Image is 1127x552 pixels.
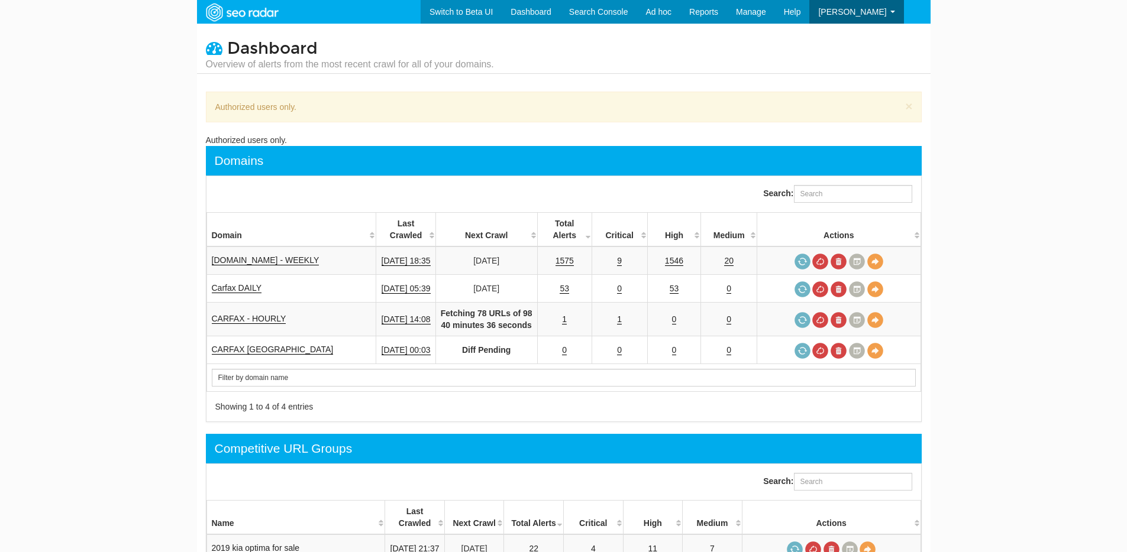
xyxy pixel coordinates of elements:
[212,369,916,387] input: Search
[795,254,810,269] a: Request a crawl
[215,401,549,413] div: Showing 1 to 4 of 4 entries
[689,7,718,17] span: Reports
[794,185,912,203] input: Search:
[556,256,574,266] a: 1575
[206,134,922,146] div: Authorized users only.
[537,213,592,247] th: Total Alerts: activate to sort column ascending
[382,345,431,355] a: [DATE] 00:03
[206,58,494,71] small: Overview of alerts from the most recent crawl for all of your domains.
[757,213,921,247] th: Actions: activate to sort column ascending
[831,281,847,297] a: Delete most recent audit
[435,246,537,275] td: [DATE]
[212,314,286,324] a: CARFAX - HOURLY
[215,440,353,457] div: Competitive URL Groups
[665,256,683,266] a: 1546
[617,256,622,266] a: 9
[206,40,222,56] i: 
[382,314,431,324] a: [DATE] 14:08
[562,314,567,324] a: 1
[385,501,445,535] th: Last Crawled: activate to sort column descending
[726,314,731,324] a: 0
[201,2,283,23] img: SEORadar
[742,501,921,535] th: Actions: activate to sort column ascending
[849,343,865,359] a: Crawl History
[867,343,883,359] a: View Domain Overview
[867,281,883,297] a: View Domain Overview
[617,345,622,355] a: 0
[831,343,847,359] a: Delete most recent audit
[849,281,865,297] a: Crawl History
[724,256,734,266] a: 20
[812,254,828,269] a: Cancel in-progress audit
[206,213,376,247] th: Domain: activate to sort column ascending
[435,213,537,247] th: Next Crawl: activate to sort column descending
[212,345,334,355] a: CARFAX [GEOGRAPHIC_DATA]
[763,473,912,491] label: Search:
[905,100,912,112] button: ×
[831,312,847,328] a: Delete most recent audit
[831,254,847,269] a: Delete most recent audit
[645,7,671,17] span: Ad hoc
[726,345,731,355] a: 0
[849,312,865,328] a: Crawl History
[736,7,766,17] span: Manage
[444,501,504,535] th: Next Crawl: activate to sort column descending
[227,38,318,59] span: Dashboard
[382,256,431,266] a: [DATE] 18:35
[701,213,757,247] th: Medium: activate to sort column descending
[435,275,537,303] td: [DATE]
[212,255,319,265] a: [DOMAIN_NAME] - WEEKLY
[670,284,679,294] a: 53
[623,501,683,535] th: High: activate to sort column descending
[215,152,264,170] div: Domains
[726,284,731,294] a: 0
[206,92,922,122] div: Authorized users only.
[560,284,569,294] a: 53
[812,343,828,359] a: Cancel in-progress audit
[867,312,883,328] a: View Domain Overview
[812,312,828,328] a: Cancel in-progress audit
[592,213,647,247] th: Critical: activate to sort column descending
[672,345,677,355] a: 0
[562,345,567,355] a: 0
[763,185,912,203] label: Search:
[683,501,742,535] th: Medium: activate to sort column descending
[569,7,628,17] span: Search Console
[382,284,431,294] a: [DATE] 05:39
[206,501,385,535] th: Name: activate to sort column ascending
[441,309,532,330] strong: Fetching 78 URLs of 98 40 minutes 36 seconds
[812,281,828,297] a: Cancel in-progress audit
[794,473,912,491] input: Search:
[867,254,883,269] a: View Domain Overview
[617,284,622,294] a: 0
[647,213,701,247] th: High: activate to sort column descending
[462,345,511,355] strong: Diff Pending
[617,314,622,324] a: 1
[563,501,623,535] th: Critical: activate to sort column descending
[376,213,435,247] th: Last Crawled: activate to sort column descending
[504,501,564,535] th: Total Alerts: activate to sort column ascending
[784,7,801,17] span: Help
[672,314,677,324] a: 0
[795,343,810,359] a: Request a crawl
[212,283,262,293] a: Carfax DAILY
[849,254,865,269] a: Crawl History
[795,312,810,328] a: Request a crawl
[818,7,886,17] span: [PERSON_NAME]
[795,281,810,297] a: Request a crawl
